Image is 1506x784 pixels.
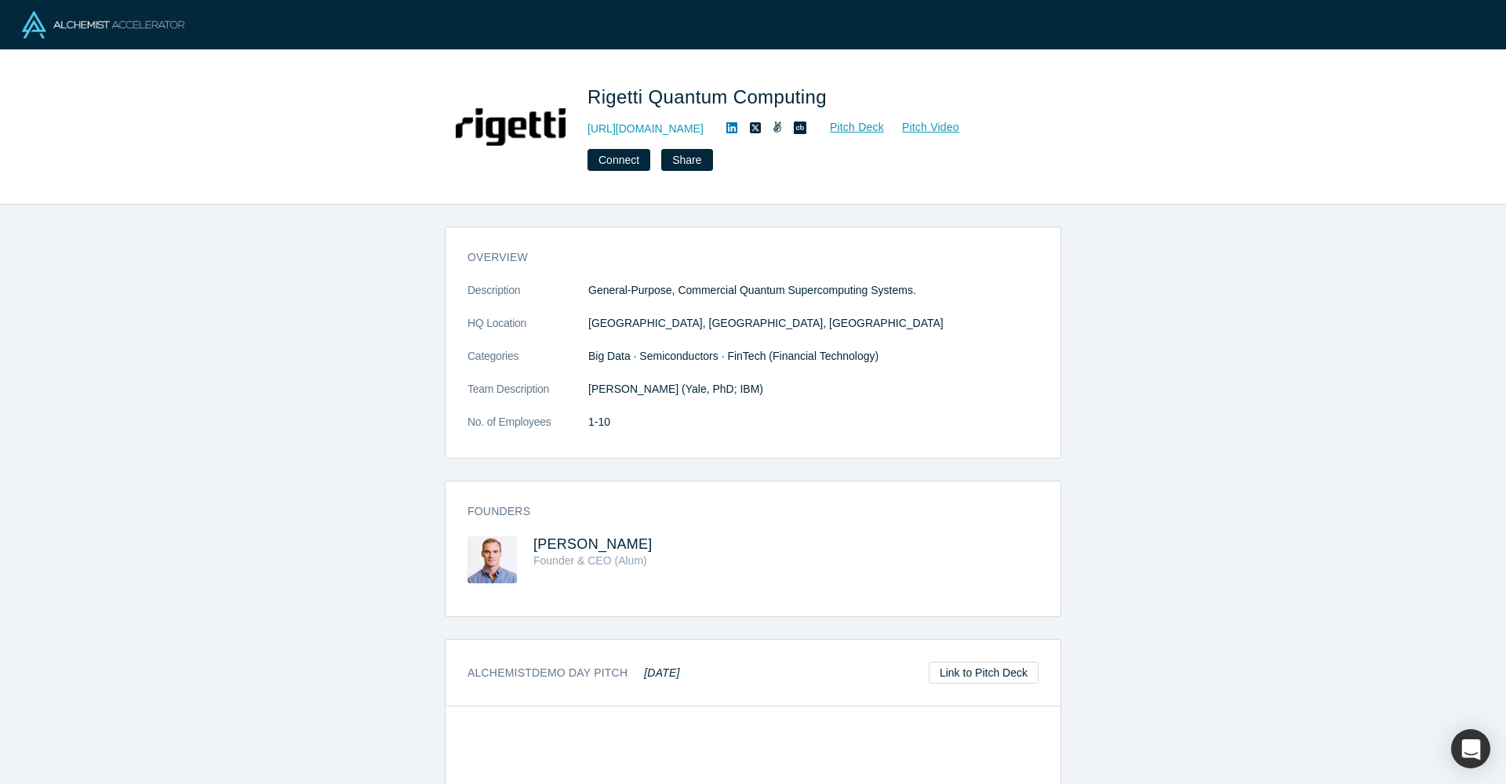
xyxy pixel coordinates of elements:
[467,503,1017,520] h3: Founders
[467,665,680,681] h3: Alchemist Demo Day Pitch
[467,414,588,447] dt: No. of Employees
[813,118,885,136] a: Pitch Deck
[467,315,588,348] dt: HQ Location
[467,536,517,583] img: Chad Rigetti's Profile Image
[467,348,588,381] dt: Categories
[467,381,588,414] dt: Team Description
[588,350,878,362] span: Big Data · Semiconductors · FinTech (Financial Technology)
[467,282,588,315] dt: Description
[533,536,653,552] a: [PERSON_NAME]
[588,282,1039,299] p: General-Purpose, Commercial Quantum Supercomputing Systems.
[22,11,184,38] img: Alchemist Logo
[587,86,832,107] span: Rigetti Quantum Computing
[456,72,566,182] img: Rigetti Quantum Computing's Logo
[929,662,1039,684] a: Link to Pitch Deck
[533,554,647,567] span: Founder & CEO (Alum)
[588,381,1039,397] p: [PERSON_NAME] (Yale, PhD; IBM)
[467,249,1017,266] h3: overview
[587,121,704,137] a: [URL][DOMAIN_NAME]
[644,666,679,679] em: [DATE]
[661,149,712,171] button: Share
[588,315,1039,332] dd: [GEOGRAPHIC_DATA], [GEOGRAPHIC_DATA], [GEOGRAPHIC_DATA]
[588,414,1039,430] dd: 1-10
[885,118,960,136] a: Pitch Video
[587,149,650,171] button: Connect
